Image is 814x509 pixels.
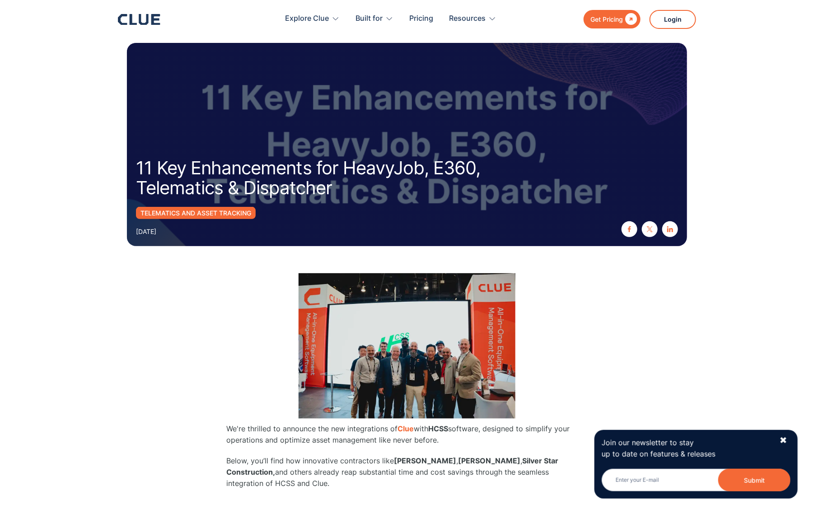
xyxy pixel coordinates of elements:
[356,5,393,33] div: Built for
[584,10,641,28] a: Get Pricing
[667,226,673,232] img: linkedin icon
[449,5,486,33] div: Resources
[458,456,520,465] strong: [PERSON_NAME]
[299,273,515,419] img: Clue CEO with team at expo
[590,14,623,25] div: Get Pricing
[602,437,772,460] p: Join our newsletter to stay up to date on features & releases
[780,435,787,446] div: ✖
[398,424,414,433] a: Clue
[356,5,383,33] div: Built for
[285,5,340,33] div: Explore Clue
[136,158,515,198] h1: 11 Key Enhancements for HeavyJob, E360, Telematics & Dispatcher
[136,226,156,237] div: [DATE]
[718,469,791,491] button: Submit
[226,456,558,476] strong: Silver Star Construction,
[623,14,637,25] div: 
[449,5,496,33] div: Resources
[650,10,696,29] a: Login
[647,226,653,232] img: twitter X icon
[394,456,456,465] strong: [PERSON_NAME]
[602,469,791,491] input: Enter your E-mail
[627,226,632,232] img: facebook icon
[428,424,448,433] strong: HCSS
[226,423,588,446] p: We're thrilled to announce the new integrations of with software, designed to simplify your opera...
[285,5,329,33] div: Explore Clue
[409,5,433,33] a: Pricing
[226,455,588,490] p: Below, you’ll find how innovative contractors like , , and others already reap substantial time a...
[136,207,256,219] a: Telematics and Asset Tracking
